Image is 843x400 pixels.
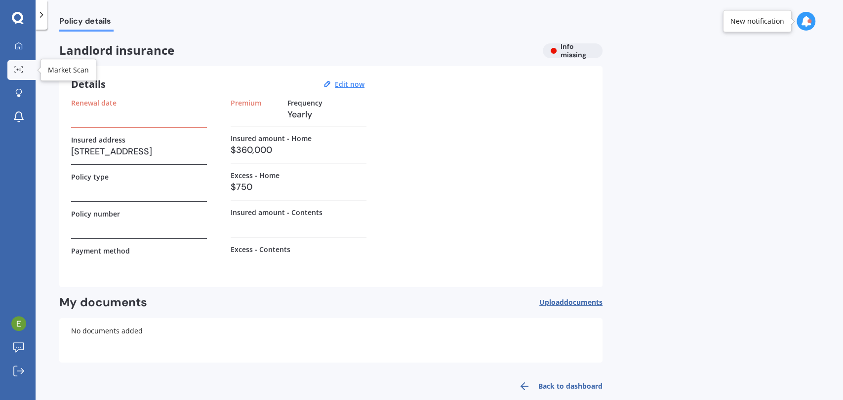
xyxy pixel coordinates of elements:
label: Premium [231,99,261,107]
label: Policy number [71,210,120,218]
label: Insured address [71,136,125,144]
div: New notification [730,16,784,26]
span: documents [564,297,602,307]
button: Edit now [332,80,367,89]
label: Insured amount - Contents [231,208,322,217]
button: Uploaddocuments [539,295,602,310]
h3: $750 [231,180,366,194]
label: Insured amount - Home [231,134,312,143]
h3: Yearly [287,107,366,122]
label: Policy type [71,173,109,181]
span: Upload [539,298,602,306]
h2: My documents [59,295,147,310]
label: Renewal date [71,99,117,107]
div: No documents added [59,318,602,363]
img: ACg8ocKLuo6q6W1ylKzbgwyp4t0OqHrdp2LiJ9RU1WA56VrT2wuyaw=s96-c [11,316,26,331]
u: Edit now [335,79,364,89]
span: Landlord insurance [59,43,535,58]
label: Excess - Contents [231,245,290,254]
h3: $360,000 [231,143,366,157]
h3: [STREET_ADDRESS] [71,144,207,159]
label: Excess - Home [231,171,280,180]
div: Market Scan [48,65,89,75]
label: Frequency [287,99,322,107]
h3: Details [71,78,106,91]
a: Back to dashboard [513,374,602,398]
span: Policy details [59,16,114,30]
label: Payment method [71,247,130,255]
